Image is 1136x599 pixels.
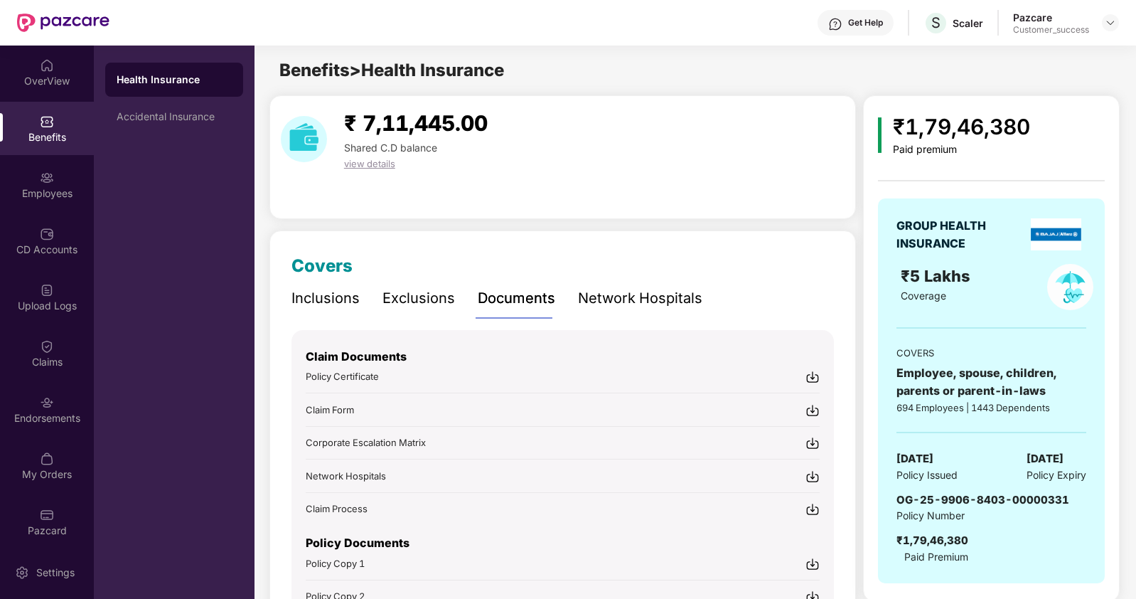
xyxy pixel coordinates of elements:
[953,16,983,30] div: Scaler
[291,287,360,309] div: Inclusions
[1031,218,1081,250] img: insurerLogo
[117,111,232,122] div: Accidental Insurance
[805,436,820,450] img: svg+xml;base64,PHN2ZyBpZD0iRG93bmxvYWQtMjR4MjQiIHhtbG5zPSJodHRwOi8vd3d3LnczLm9yZy8yMDAwL3N2ZyIgd2...
[40,171,54,185] img: svg+xml;base64,PHN2ZyBpZD0iRW1wbG95ZWVzIiB4bWxucz0iaHR0cDovL3d3dy53My5vcmcvMjAwMC9zdmciIHdpZHRoPS...
[1047,264,1093,310] img: policyIcon
[306,534,820,552] p: Policy Documents
[40,452,54,466] img: svg+xml;base64,PHN2ZyBpZD0iTXlfT3JkZXJzIiBkYXRhLW5hbWU9Ik15IE9yZGVycyIgeG1sbnM9Imh0dHA6Ly93d3cudz...
[904,549,968,565] span: Paid Premium
[40,227,54,241] img: svg+xml;base64,PHN2ZyBpZD0iQ0RfQWNjb3VudHMiIGRhdGEtbmFtZT0iQ0QgQWNjb3VudHMiIHhtbG5zPSJodHRwOi8vd3...
[578,287,702,309] div: Network Hospitals
[40,508,54,522] img: svg+xml;base64,PHN2ZyBpZD0iUGF6Y2FyZCIgeG1sbnM9Imh0dHA6Ly93d3cudzMub3JnLzIwMDAvc3ZnIiB3aWR0aD0iMj...
[901,290,946,302] span: Coverage
[281,116,327,162] img: download
[40,396,54,410] img: svg+xml;base64,PHN2ZyBpZD0iRW5kb3JzZW1lbnRzIiB4bWxucz0iaHR0cDovL3d3dy53My5vcmcvMjAwMC9zdmciIHdpZH...
[32,566,79,580] div: Settings
[382,287,455,309] div: Exclusions
[306,558,365,569] span: Policy Copy 1
[306,404,354,415] span: Claim Form
[848,17,883,28] div: Get Help
[344,142,437,154] span: Shared C.D balance
[1105,17,1116,28] img: svg+xml;base64,PHN2ZyBpZD0iRHJvcGRvd24tMzJ4MzIiIHhtbG5zPSJodHRwOi8vd3d3LnczLm9yZy8yMDAwL3N2ZyIgd2...
[896,509,965,521] span: Policy Number
[40,115,54,129] img: svg+xml;base64,PHN2ZyBpZD0iQmVuZWZpdHMiIHhtbG5zPSJodHRwOi8vd3d3LnczLm9yZy8yMDAwL3N2ZyIgd2lkdGg9Ij...
[893,144,1030,156] div: Paid premium
[1013,11,1089,24] div: Pazcare
[805,557,820,571] img: svg+xml;base64,PHN2ZyBpZD0iRG93bmxvYWQtMjR4MjQiIHhtbG5zPSJodHRwOi8vd3d3LnczLm9yZy8yMDAwL3N2ZyIgd2...
[878,117,882,153] img: icon
[478,287,555,309] div: Documents
[893,110,1030,144] div: ₹1,79,46,380
[1027,450,1063,467] span: [DATE]
[896,493,1069,507] span: OG-25-9906-8403-00000331
[117,73,232,87] div: Health Insurance
[896,450,933,467] span: [DATE]
[40,283,54,297] img: svg+xml;base64,PHN2ZyBpZD0iVXBsb2FkX0xvZ3MiIGRhdGEtbmFtZT0iVXBsb2FkIExvZ3MiIHhtbG5zPSJodHRwOi8vd3...
[1027,467,1086,483] span: Policy Expiry
[896,346,1086,360] div: COVERS
[805,403,820,418] img: svg+xml;base64,PHN2ZyBpZD0iRG93bmxvYWQtMjR4MjQiIHhtbG5zPSJodHRwOi8vd3d3LnczLm9yZy8yMDAwL3N2ZyIgd2...
[40,58,54,73] img: svg+xml;base64,PHN2ZyBpZD0iSG9tZSIgeG1sbnM9Imh0dHA6Ly93d3cudzMub3JnLzIwMDAvc3ZnIiB3aWR0aD0iMjAiIG...
[344,158,395,169] span: view details
[805,370,820,384] img: svg+xml;base64,PHN2ZyBpZD0iRG93bmxvYWQtMjR4MjQiIHhtbG5zPSJodHRwOi8vd3d3LnczLm9yZy8yMDAwL3N2ZyIgd2...
[279,60,504,80] span: Benefits > Health Insurance
[805,470,820,484] img: svg+xml;base64,PHN2ZyBpZD0iRG93bmxvYWQtMjR4MjQiIHhtbG5zPSJodHRwOi8vd3d3LnczLm9yZy8yMDAwL3N2ZyIgd2...
[40,339,54,354] img: svg+xml;base64,PHN2ZyBpZD0iQ2xhaW0iIHhtbG5zPSJodHRwOi8vd3d3LnczLm9yZy8yMDAwL3N2ZyIgd2lkdGg9IjIwIi...
[896,401,1086,415] div: 694 Employees | 1443 Dependents
[805,502,820,516] img: svg+xml;base64,PHN2ZyBpZD0iRG93bmxvYWQtMjR4MjQiIHhtbG5zPSJodHRwOi8vd3d3LnczLm9yZy8yMDAwL3N2ZyIgd2...
[306,503,368,514] span: Claim Process
[901,267,975,285] span: ₹5 Lakhs
[828,17,842,31] img: svg+xml;base64,PHN2ZyBpZD0iSGVscC0zMngzMiIgeG1sbnM9Imh0dHA6Ly93d3cudzMub3JnLzIwMDAvc3ZnIiB3aWR0aD...
[306,348,820,366] p: Claim Documents
[344,110,488,136] span: ₹ 7,11,445.00
[896,364,1086,400] div: Employee, spouse, children, parents or parent-in-laws
[291,255,353,276] span: Covers
[17,14,109,32] img: New Pazcare Logo
[931,14,941,31] span: S
[306,371,379,382] span: Policy Certificate
[896,532,968,549] div: ₹1,79,46,380
[896,217,1021,253] div: GROUP HEALTH INSURANCE
[306,470,386,482] span: Network Hospitals
[896,467,958,483] span: Policy Issued
[1013,24,1089,36] div: Customer_success
[15,566,29,580] img: svg+xml;base64,PHN2ZyBpZD0iU2V0dGluZy0yMHgyMCIgeG1sbnM9Imh0dHA6Ly93d3cudzMub3JnLzIwMDAvc3ZnIiB3aW...
[306,437,426,448] span: Corporate Escalation Matrix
